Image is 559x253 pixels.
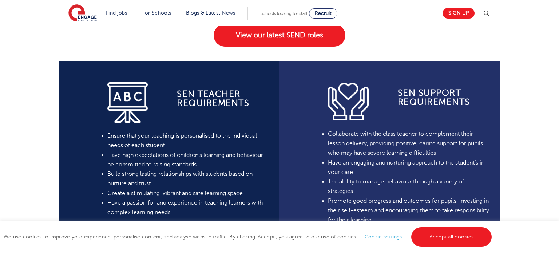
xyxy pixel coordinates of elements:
span: Create a stimulating, vibrant and safe learning space [107,190,243,197]
span: Ensure that your teaching is personalised to the individual needs of each student [107,133,257,149]
strong: SEN Teacher requirements [177,89,249,108]
li: Promote good progress and outcomes for pupils, investing in their self-esteem and encouraging the... [328,196,491,225]
b: SEn Support Requirements [398,88,470,107]
span: Schools looking for staff [261,11,308,16]
li: Have an engaging and nurturing approach to the student’s in your care [328,158,491,177]
a: For Schools [142,10,171,16]
span: Have high expectations of children’s learning and behaviour, be committed to raising standards [107,152,264,168]
span: Recruit [315,11,332,16]
li: Build strong lasting relationships with students based on nurture and trust [107,169,270,189]
a: Recruit [309,8,337,19]
a: View our latest SEND roles [214,24,345,47]
a: Sign up [443,8,475,19]
a: Blogs & Latest News [186,10,235,16]
li: Collaborate with the class teacher to complement their lesson delivery, providing positive, carin... [328,129,491,158]
span: Have a passion for and experience in teaching learners with complex learning needs [107,199,263,216]
a: Accept all cookies [411,227,492,247]
a: Find jobs [106,10,127,16]
span: We use cookies to improve your experience, personalise content, and analyse website traffic. By c... [4,234,493,240]
li: The ability to manage behaviour through a variety of strategies [328,177,491,196]
a: Cookie settings [365,234,402,240]
img: Engage Education [68,4,97,23]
